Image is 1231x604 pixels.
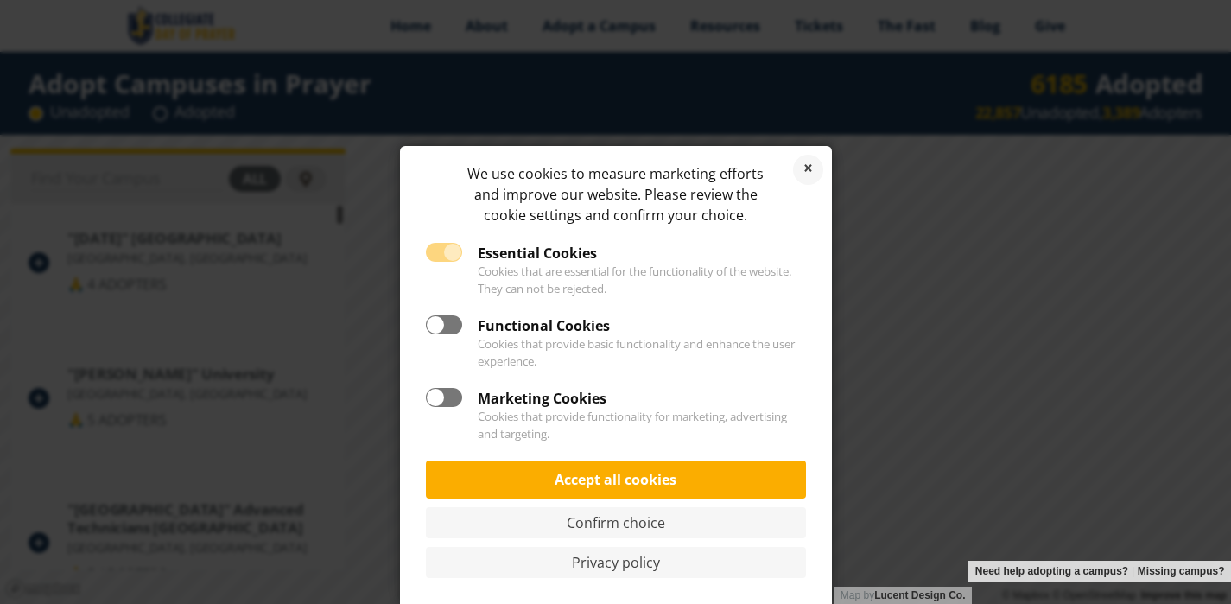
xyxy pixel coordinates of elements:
a: Lucent Design Co. [874,589,965,601]
div: Map by [834,587,972,604]
p: Cookies that provide functionality for marketing, advertising and targeting. [426,409,806,443]
label: Essential Cookies [426,243,597,264]
p: Cookies that provide basic functionality and enhance the user experience. [426,336,806,371]
p: Cookies that are essential for the functionality of the website. They can not be rejected. [426,264,806,298]
a: Accept all cookies [426,461,806,499]
label: Marketing Cookies [426,388,606,409]
a: Confirm choice [426,507,806,538]
a: Reject cookies [793,155,823,185]
a: Need help adopting a campus? [975,561,1128,582]
a: Missing campus? [1138,561,1225,582]
label: Functional Cookies [426,315,610,336]
div: We use cookies to measure marketing efforts and improve our website. Please review the cookie set... [426,163,806,226]
div: | [968,561,1231,582]
a: Privacy policy [426,547,806,578]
